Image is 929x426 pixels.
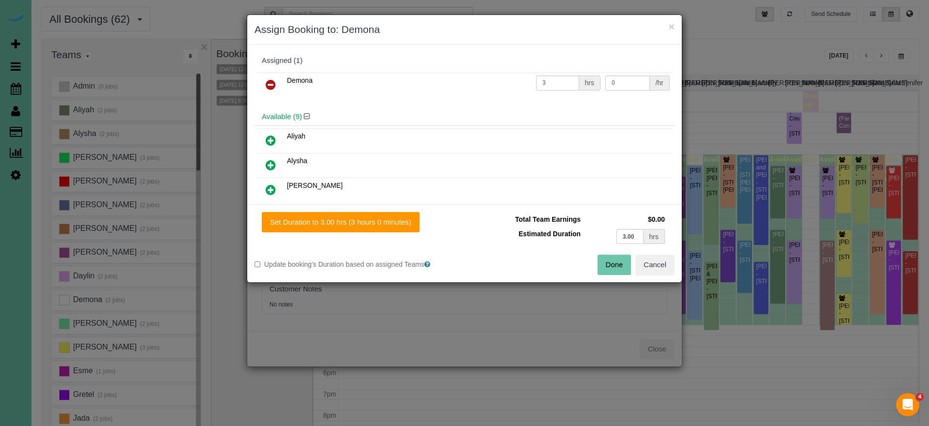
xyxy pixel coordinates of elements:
[650,76,670,91] div: /hr
[635,255,674,275] button: Cancel
[579,76,600,91] div: hrs
[287,182,343,189] span: [PERSON_NAME]
[598,255,631,275] button: Done
[287,76,313,84] span: Demona
[896,393,919,416] iframe: Intercom live chat
[583,212,667,227] td: $0.00
[255,261,260,267] input: Update booking's Duration based on assigned Teams
[287,157,307,165] span: Alysha
[916,393,924,401] span: 4
[255,259,457,269] label: Update booking's Duration based on assigned Teams
[472,212,583,227] td: Total Team Earnings
[644,229,665,244] div: hrs
[255,22,674,37] h3: Assign Booking to: Demona
[262,57,667,65] div: Assigned (1)
[262,212,420,232] button: Set Duration to 3.00 hrs (3 hours 0 minutes)
[519,230,581,238] span: Estimated Duration
[262,113,667,121] h4: Available (9)
[669,21,674,31] button: ×
[287,132,305,140] span: Aliyah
